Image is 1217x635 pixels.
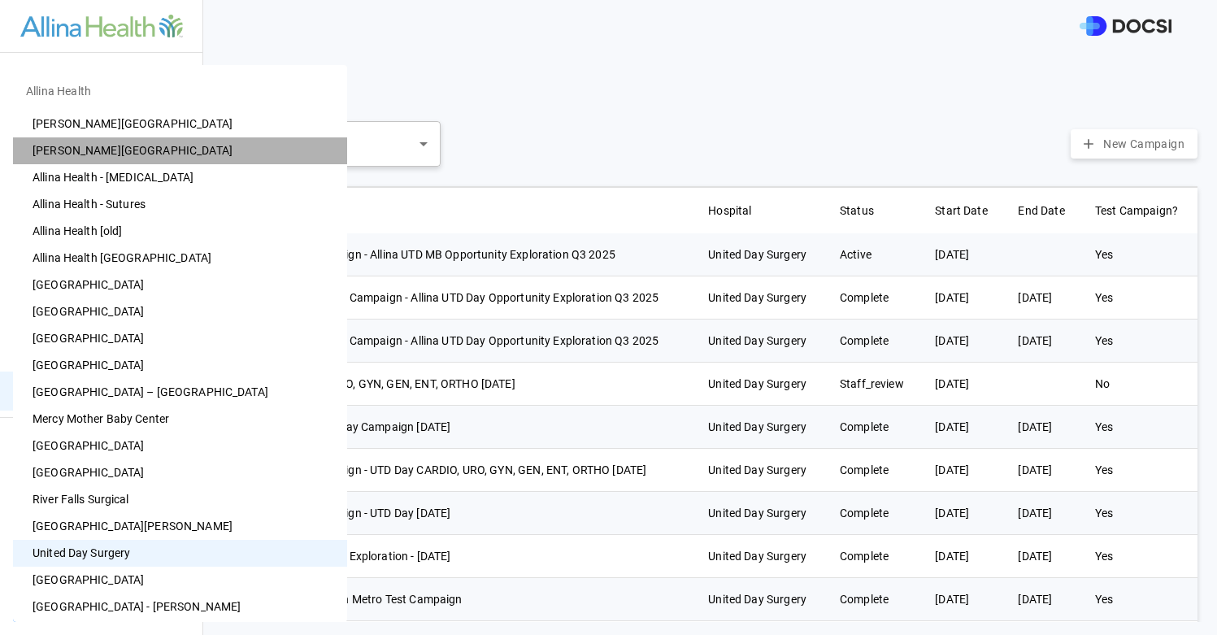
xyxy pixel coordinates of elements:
li: [GEOGRAPHIC_DATA][PERSON_NAME] [13,513,347,540]
li: United Day Surgery [13,540,347,567]
li: [GEOGRAPHIC_DATA] – [GEOGRAPHIC_DATA] [13,379,347,406]
li: [PERSON_NAME][GEOGRAPHIC_DATA] [13,137,347,164]
li: [GEOGRAPHIC_DATA] - [PERSON_NAME] [13,594,347,620]
li: [GEOGRAPHIC_DATA] [13,433,347,459]
li: Allina Health [old] [13,218,347,245]
li: [GEOGRAPHIC_DATA] [13,352,347,379]
li: [PERSON_NAME][GEOGRAPHIC_DATA] [13,111,347,137]
li: Allina Health [GEOGRAPHIC_DATA] [13,245,347,272]
li: River Falls Surgical [13,486,347,513]
li: [GEOGRAPHIC_DATA] [13,459,347,486]
li: Allina Health [13,72,347,111]
li: [GEOGRAPHIC_DATA] [13,567,347,594]
li: Allina Health - Sutures [13,191,347,218]
li: Allina Health - [MEDICAL_DATA] [13,164,347,191]
li: [GEOGRAPHIC_DATA] [13,325,347,352]
li: [GEOGRAPHIC_DATA] [13,272,347,298]
li: [GEOGRAPHIC_DATA] [13,298,347,325]
li: Mercy Mother Baby Center [13,406,347,433]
